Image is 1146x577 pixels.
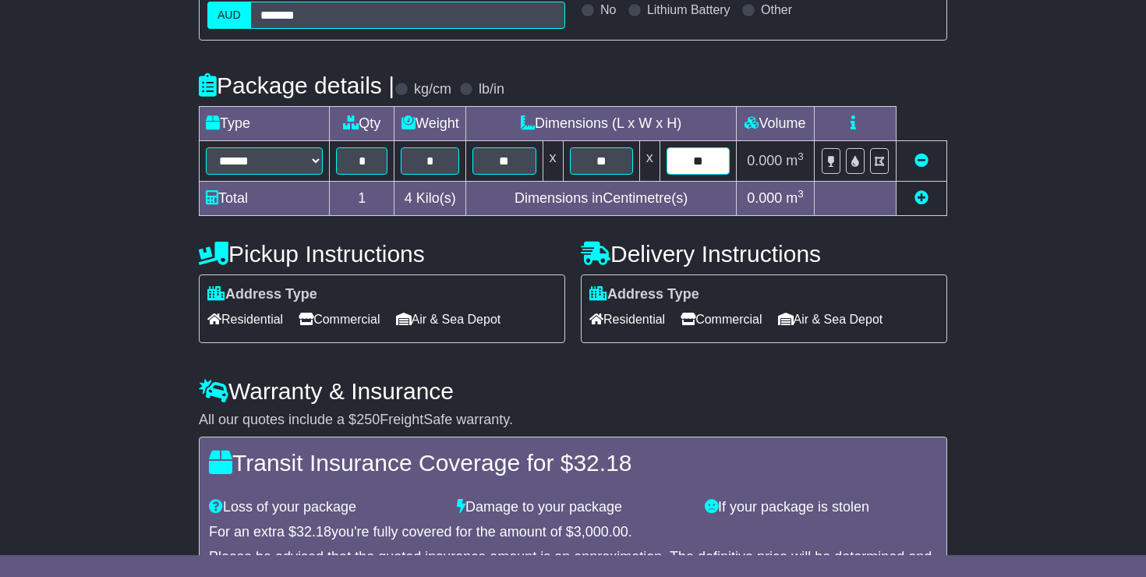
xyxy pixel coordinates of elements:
span: m [786,190,804,206]
span: 4 [405,190,412,206]
label: Address Type [207,286,317,303]
h4: Delivery Instructions [581,241,947,267]
span: Residential [207,307,283,331]
div: Loss of your package [201,499,449,516]
label: Lithium Battery [647,2,730,17]
td: Dimensions (L x W x H) [466,107,737,141]
span: Commercial [681,307,762,331]
span: 0.000 [747,153,782,168]
td: x [639,141,660,182]
span: 32.18 [573,450,631,476]
td: x [543,141,563,182]
span: 250 [356,412,380,427]
h4: Package details | [199,73,394,98]
span: Commercial [299,307,380,331]
span: 3,000.00 [574,524,628,540]
a: Remove this item [914,153,928,168]
label: Address Type [589,286,699,303]
span: m [786,153,804,168]
sup: 3 [798,150,804,162]
span: Air & Sea Depot [778,307,883,331]
label: No [600,2,616,17]
div: All our quotes include a $ FreightSafe warranty. [199,412,947,429]
label: Other [761,2,792,17]
label: kg/cm [414,81,451,98]
td: Total [200,182,330,216]
span: 0.000 [747,190,782,206]
div: For an extra $ you're fully covered for the amount of $ . [209,524,937,541]
td: Weight [394,107,466,141]
td: Volume [736,107,814,141]
span: 32.18 [296,524,331,540]
h4: Transit Insurance Coverage for $ [209,450,937,476]
span: Air & Sea Depot [396,307,501,331]
h4: Warranty & Insurance [199,378,947,404]
td: Dimensions in Centimetre(s) [466,182,737,216]
label: lb/in [479,81,504,98]
td: Kilo(s) [394,182,466,216]
td: Type [200,107,330,141]
a: Add new item [914,190,928,206]
div: If your package is stolen [697,499,945,516]
span: Residential [589,307,665,331]
label: AUD [207,2,251,29]
h4: Pickup Instructions [199,241,565,267]
td: Qty [330,107,394,141]
div: Damage to your package [449,499,697,516]
td: 1 [330,182,394,216]
sup: 3 [798,188,804,200]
